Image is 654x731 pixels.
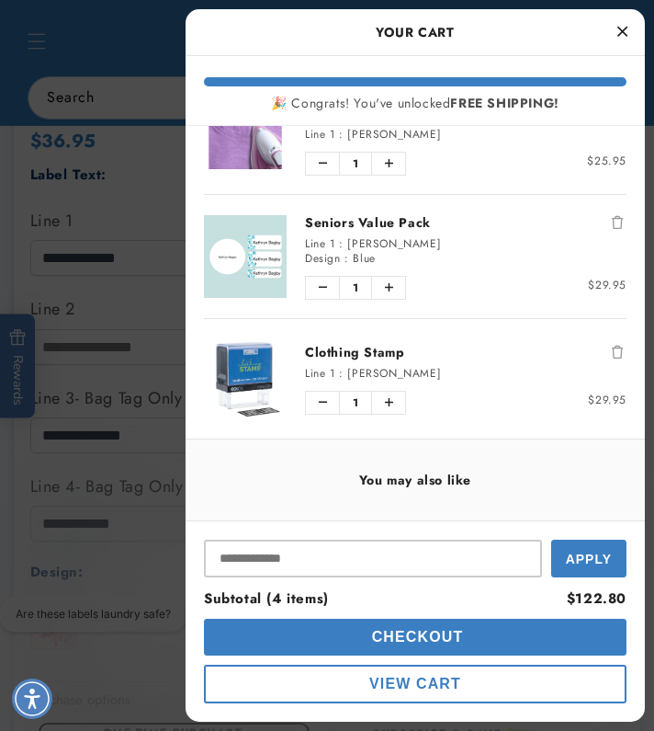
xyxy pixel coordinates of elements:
[305,126,335,143] span: Line 1
[306,153,339,175] button: Decrease quantity of Seniors Iron-On
[339,153,372,175] span: 1
[347,126,441,143] span: [PERSON_NAME]
[353,250,375,267] span: Blue
[204,540,542,577] input: Input Discount
[347,365,441,382] span: [PERSON_NAME]
[204,18,626,46] h2: Your Cart
[339,277,372,299] span: 1
[339,392,372,414] span: 1
[204,665,626,703] button: cart
[204,215,287,298] img: Seniors Value Pack - Label Land
[588,277,626,293] span: $29.95
[344,250,349,267] span: :
[306,392,339,414] button: Decrease quantity of Clothing Stamp
[608,343,626,361] button: Remove Clothing Stamp
[608,213,626,232] button: Remove Seniors Value Pack
[204,96,287,168] img: Nursing Home Iron-On - Label Land
[204,588,329,609] span: Subtotal (4 items)
[339,235,344,252] span: :
[305,365,335,382] span: Line 1
[15,584,232,639] iframe: Sign Up via Text for Offers
[12,679,52,719] div: Accessibility Menu
[347,235,441,252] span: [PERSON_NAME]
[204,70,626,194] li: product
[587,153,626,169] span: $25.95
[588,392,626,408] span: $29.95
[567,587,626,611] div: $122.80
[367,629,464,645] span: Checkout
[339,126,344,143] span: :
[204,337,287,420] img: Clothing Stamp - Label Land
[372,153,405,175] button: Increase quantity of Seniors Iron-On
[372,392,405,414] button: Increase quantity of Clothing Stamp
[369,676,461,691] span: View Cart
[551,540,626,577] button: Apply
[305,250,341,267] span: Design
[566,552,612,566] span: Apply
[204,472,626,488] h4: You may also like
[204,194,626,318] li: product
[305,213,626,232] a: Seniors Value Pack
[305,343,626,361] a: Clothing Stamp
[204,96,626,111] div: 🎉 Congrats! You've unlocked
[306,277,339,299] button: Decrease quantity of Seniors Value Pack
[608,18,636,46] button: Close Cart
[204,619,626,656] button: cart
[305,235,335,252] span: Line 1
[339,365,344,382] span: :
[204,318,626,439] li: product
[372,277,405,299] button: Increase quantity of Seniors Value Pack
[450,94,558,112] b: FREE SHIPPING!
